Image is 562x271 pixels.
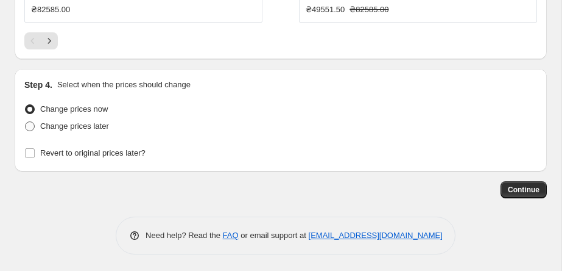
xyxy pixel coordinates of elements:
[57,79,191,91] p: Select when the prices should change
[24,79,52,91] h2: Step 4.
[41,32,58,49] button: Next
[24,32,58,49] nav: Pagination
[40,148,146,157] span: Revert to original prices later?
[40,104,108,114] span: Change prices now
[40,121,109,131] span: Change prices later
[501,181,547,198] button: Continue
[31,4,70,16] div: ₴82585.00
[239,231,309,240] span: or email support at
[309,231,443,240] a: [EMAIL_ADDRESS][DOMAIN_NAME]
[146,231,223,240] span: Need help? Read the
[306,4,345,16] div: ₴49551.50
[349,4,388,16] strike: ₴82585.00
[223,231,239,240] a: FAQ
[508,185,539,195] span: Continue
